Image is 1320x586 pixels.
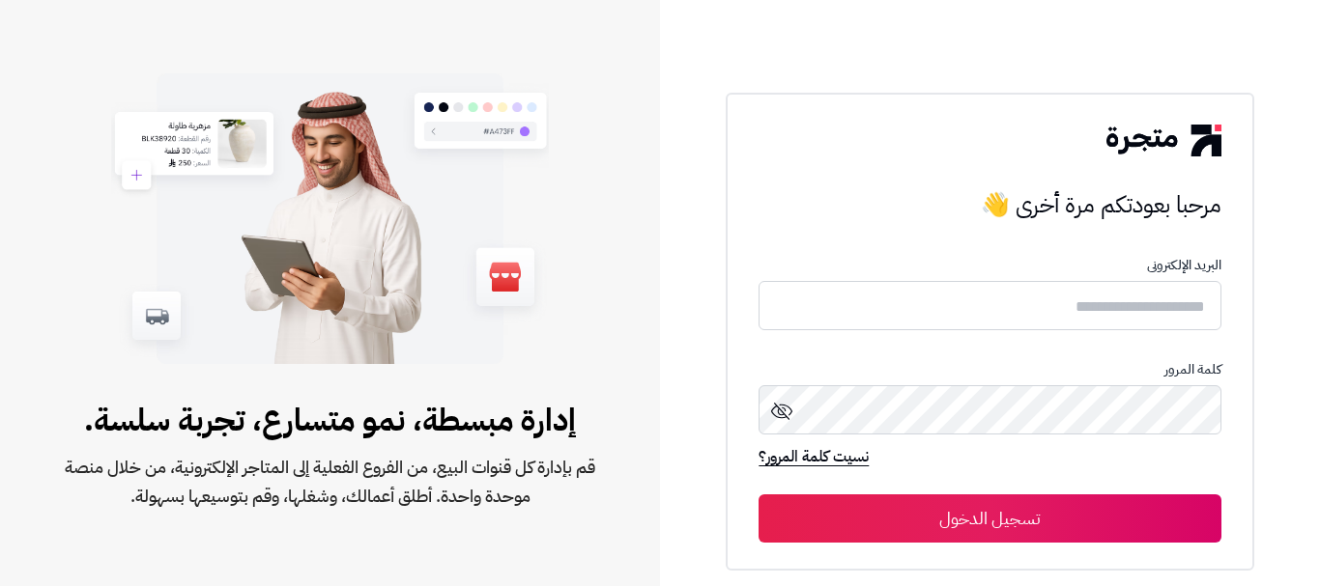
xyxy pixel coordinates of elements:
[62,453,598,511] span: قم بإدارة كل قنوات البيع، من الفروع الفعلية إلى المتاجر الإلكترونية، من خلال منصة موحدة واحدة. أط...
[759,185,1220,224] h3: مرحبا بعودتكم مرة أخرى 👋
[759,494,1220,543] button: تسجيل الدخول
[759,362,1220,377] p: كلمة المرور
[1106,125,1220,155] img: logo-2.png
[759,258,1220,273] p: البريد الإلكترونى
[759,445,869,472] a: نسيت كلمة المرور؟
[62,397,598,443] span: إدارة مبسطة، نمو متسارع، تجربة سلسة.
